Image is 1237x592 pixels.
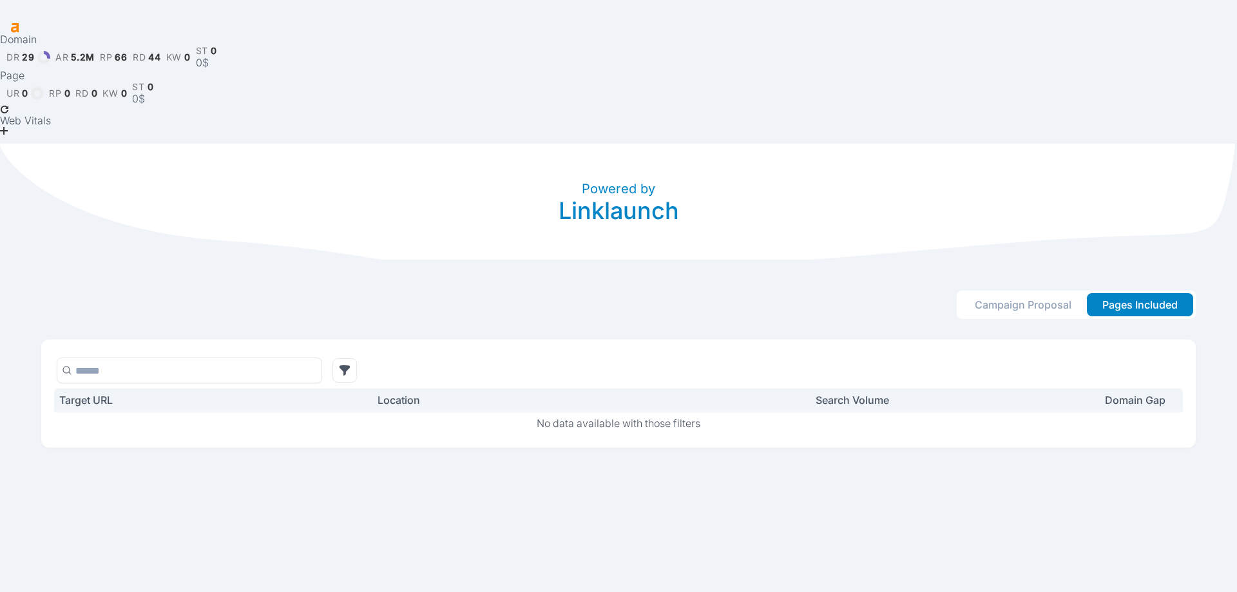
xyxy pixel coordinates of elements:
[6,52,19,62] span: dr
[100,52,128,62] a: rp66
[22,52,34,62] span: 29
[166,52,182,62] span: kw
[196,46,217,56] a: st0
[211,46,217,56] span: 0
[75,88,88,99] span: rd
[49,88,70,99] a: rp0
[121,88,128,99] span: 0
[6,88,19,99] span: ur
[6,87,44,100] a: ur0
[55,52,68,62] span: ar
[102,88,118,99] span: kw
[133,52,146,62] span: rd
[59,394,354,406] p: Target URL
[54,412,1183,435] td: No data available with those filters
[22,88,28,99] span: 0
[148,82,154,92] span: 0
[133,52,161,62] a: rd44
[594,394,889,406] p: Search Volume
[75,88,97,99] a: rd0
[148,52,160,62] span: 44
[91,88,98,99] span: 0
[1087,293,1193,316] button: Pages Included
[132,82,153,92] a: st0
[196,56,217,69] div: 0$
[100,52,112,62] span: rp
[132,92,153,105] div: 0$
[196,46,208,56] span: st
[6,51,50,64] a: dr29
[49,88,61,99] span: rp
[166,52,191,62] a: kw0
[912,394,1165,406] p: Domain Gap
[55,52,95,62] a: ar5.2M
[71,52,95,62] span: 5.2M
[132,82,144,92] span: st
[64,88,71,99] span: 0
[102,88,127,99] a: kw0
[115,52,127,62] span: 66
[378,394,571,406] p: Location
[559,198,679,224] p: Linklaunch
[559,180,679,198] p: Powered by
[184,52,191,62] span: 0
[959,293,1087,316] button: Campaign Proposal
